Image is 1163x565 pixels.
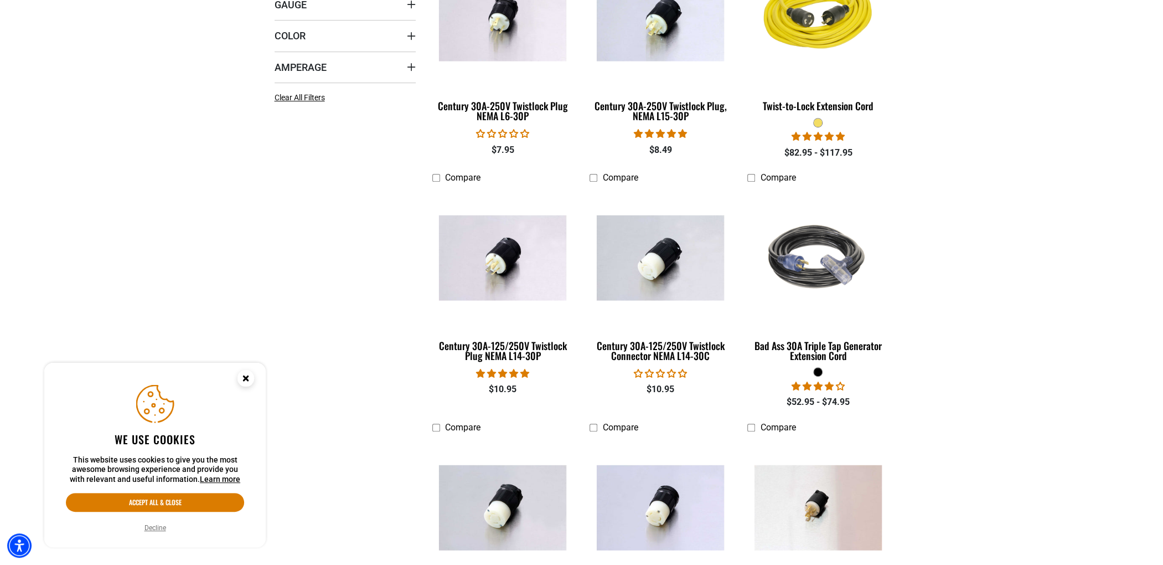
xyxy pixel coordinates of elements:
span: 5.00 stars [476,368,529,379]
div: $82.95 - $117.95 [747,146,888,160]
span: 5.00 stars [792,131,845,142]
button: Accept all & close [66,493,244,512]
div: $7.95 [432,143,573,157]
button: Close this option [226,363,266,397]
span: Color [275,29,306,42]
div: Century 30A-125/250V Twistlock Connector NEMA L14-30C [590,341,731,361]
a: This website uses cookies to give you the most awesome browsing experience and provide you with r... [200,475,240,484]
span: Compare [760,422,795,433]
div: Accessibility Menu [7,533,32,558]
div: $10.95 [590,383,731,396]
span: Compare [445,422,480,433]
span: 0.00 stars [476,129,529,139]
h2: We use cookies [66,432,244,446]
div: Century 30A-250V Twistlock Plug NEMA L6-30P [432,101,573,121]
div: $52.95 - $74.95 [747,395,888,409]
div: Twist-to-Lock Extension Cord [747,101,888,111]
a: Clear All Filters [275,92,329,104]
span: 5.00 stars [634,129,687,139]
div: $8.49 [590,143,731,157]
summary: Color [275,20,416,51]
aside: Cookie Consent [44,363,266,548]
span: Amperage [275,61,327,74]
span: Compare [602,172,638,183]
div: $10.95 [432,383,573,396]
span: Clear All Filters [275,93,325,102]
a: Century 30A-125/250V Twistlock Plug NEMA L14-30P Century 30A-125/250V Twistlock Plug NEMA L14-30P [432,189,573,367]
img: black [748,194,888,321]
img: Century 15A-125V Twistlock Plug NEMA L5-15P [748,465,888,550]
summary: Amperage [275,52,416,83]
div: Century 30A-250V Twistlock Plug, NEMA L15-30P [590,101,731,121]
div: Bad Ass 30A Triple Tap Generator Extension Cord [747,341,888,361]
a: Century 30A-125/250V Twistlock Connector NEMA L14-30C Century 30A-125/250V Twistlock Connector NE... [590,189,731,367]
span: 4.00 stars [792,381,845,392]
span: Compare [602,422,638,433]
img: Century 30A-250V Twistlock Connector, NEMA L15-30C [433,465,572,550]
img: Century 30A-250V Twistlock Connector NEMA L6-30C [591,465,730,550]
img: Century 30A-125/250V Twistlock Connector NEMA L14-30C [591,215,730,301]
button: Decline [141,522,169,533]
span: Compare [445,172,480,183]
div: Century 30A-125/250V Twistlock Plug NEMA L14-30P [432,341,573,361]
img: Century 30A-125/250V Twistlock Plug NEMA L14-30P [433,215,572,301]
span: Compare [760,172,795,183]
p: This website uses cookies to give you the most awesome browsing experience and provide you with r... [66,455,244,485]
a: black Bad Ass 30A Triple Tap Generator Extension Cord [747,189,888,367]
span: 0.00 stars [634,368,687,379]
